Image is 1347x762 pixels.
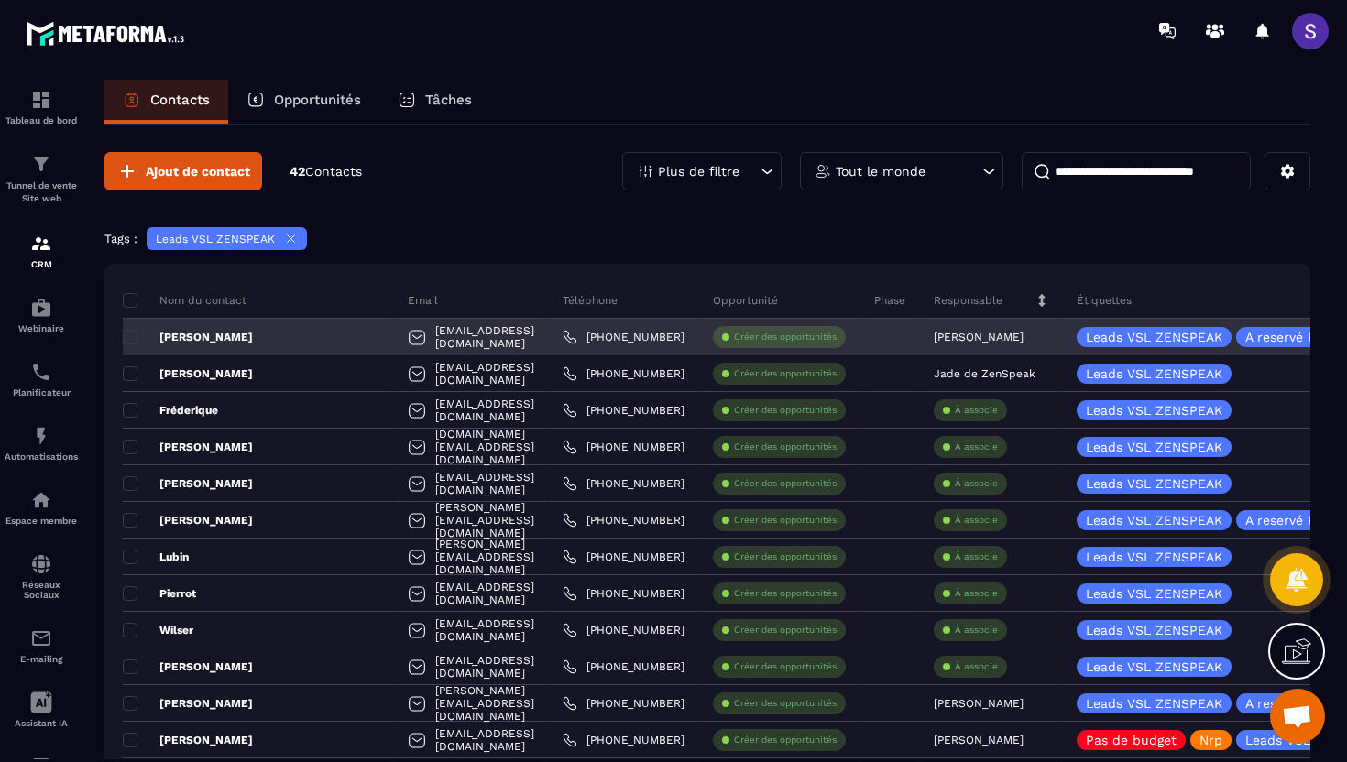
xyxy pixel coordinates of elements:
p: 42 [290,163,362,180]
span: Ajout de contact [146,162,250,180]
p: Tunnel de vente Site web [5,180,78,205]
p: Tags : [104,232,137,245]
a: Tâches [379,80,490,124]
a: [PHONE_NUMBER] [563,550,684,564]
p: Étiquettes [1077,293,1132,308]
img: automations [30,489,52,511]
img: logo [26,16,191,50]
p: Opportunité [713,293,778,308]
p: Téléphone [563,293,618,308]
p: Leads VSL ZENSPEAK [1086,477,1222,490]
a: [PHONE_NUMBER] [563,623,684,637]
img: automations [30,297,52,319]
p: [PERSON_NAME] [934,331,1024,343]
p: Leads VSL ZENSPEAK [1086,514,1222,527]
a: schedulerschedulerPlanificateur [5,347,78,411]
p: Plus de filtre [658,165,739,178]
p: À associe [955,404,998,417]
a: Assistant IA [5,678,78,742]
p: [PERSON_NAME] [123,440,253,454]
p: [PERSON_NAME] [123,659,253,674]
p: Opportunités [274,92,361,108]
p: Email [408,293,438,308]
img: formation [30,233,52,255]
a: formationformationTunnel de vente Site web [5,139,78,219]
p: E-mailing [5,654,78,664]
p: À associe [955,587,998,600]
p: Jade de ZenSpeak [934,367,1035,380]
p: À associe [955,441,998,453]
img: social-network [30,553,52,575]
img: formation [30,153,52,175]
p: Tout le monde [836,165,925,178]
p: Créer des opportunités [734,697,837,710]
a: [PHONE_NUMBER] [563,513,684,528]
p: Créer des opportunités [734,441,837,453]
button: Ajout de contact [104,152,262,190]
p: Créer des opportunités [734,734,837,746]
p: Lubin [123,550,189,564]
a: automationsautomationsEspace membre [5,475,78,539]
a: automationsautomationsAutomatisations [5,411,78,475]
p: Nom du contact [123,293,246,308]
p: [PERSON_NAME] [123,733,253,747]
p: Wilser [123,623,193,637]
p: Réseaux Sociaux [5,580,78,600]
a: [PHONE_NUMBER] [563,403,684,418]
div: Ouvrir le chat [1270,689,1325,744]
img: formation [30,89,52,111]
p: Créer des opportunités [734,514,837,527]
p: À associe [955,477,998,490]
p: Contacts [150,92,210,108]
p: Créer des opportunités [734,660,837,673]
a: formationformationCRM [5,219,78,283]
p: Leads VSL ZENSPEAK [1086,697,1222,710]
p: Nrp [1199,734,1222,746]
a: [PHONE_NUMBER] [563,659,684,674]
p: Leads VSL ZENSPEAK [1086,624,1222,637]
a: social-networksocial-networkRéseaux Sociaux [5,539,78,614]
img: email [30,627,52,649]
p: Créer des opportunités [734,331,837,343]
a: Opportunités [228,80,379,124]
p: [PERSON_NAME] [123,366,253,381]
span: Contacts [305,164,362,179]
p: Créer des opportunités [734,367,837,380]
p: [PERSON_NAME] [123,513,253,528]
p: [PERSON_NAME] [934,734,1024,746]
p: Leads VSL ZENSPEAK [1086,550,1222,563]
p: [PERSON_NAME] [123,476,253,491]
a: [PHONE_NUMBER] [563,586,684,601]
a: Contacts [104,80,228,124]
p: Phase [874,293,905,308]
a: [PHONE_NUMBER] [563,330,684,344]
a: automationsautomationsWebinaire [5,283,78,347]
p: Créer des opportunités [734,404,837,417]
p: Leads VSL ZENSPEAK [1086,331,1222,343]
a: [PHONE_NUMBER] [563,440,684,454]
p: À associe [955,624,998,637]
p: Créer des opportunités [734,477,837,490]
img: scheduler [30,361,52,383]
p: Leads VSL ZENSPEAK [1086,404,1222,417]
p: Planificateur [5,387,78,397]
a: [PHONE_NUMBER] [563,366,684,381]
p: À associe [955,550,998,563]
p: Webinaire [5,323,78,333]
a: emailemailE-mailing [5,614,78,678]
p: Tâches [425,92,472,108]
a: [PHONE_NUMBER] [563,476,684,491]
p: Leads VSL ZENSPEAK [1086,587,1222,600]
p: Assistant IA [5,718,78,728]
a: formationformationTableau de bord [5,75,78,139]
p: Leads VSL ZENSPEAK [1086,367,1222,380]
p: Pas de budget [1086,734,1177,746]
p: Espace membre [5,516,78,526]
p: [PERSON_NAME] [123,330,253,344]
p: Automatisations [5,452,78,462]
p: Pierrot [123,586,196,601]
a: [PHONE_NUMBER] [563,696,684,711]
img: automations [30,425,52,447]
p: Leads VSL ZENSPEAK [1086,660,1222,673]
p: Créer des opportunités [734,587,837,600]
